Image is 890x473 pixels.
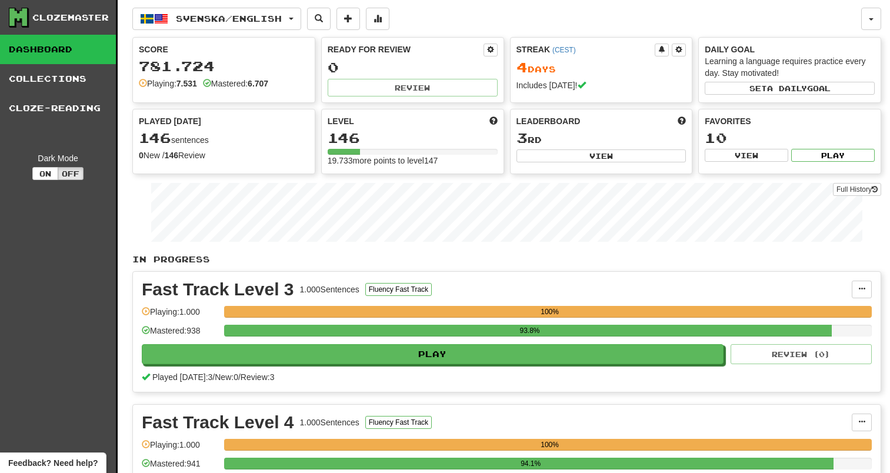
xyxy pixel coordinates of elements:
button: View [516,149,686,162]
button: Fluency Fast Track [365,416,432,429]
div: Clozemaster [32,12,109,24]
div: Learning a language requires practice every day. Stay motivated! [705,55,875,79]
div: 1.000 Sentences [300,284,359,295]
span: Level [328,115,354,127]
button: View [705,149,788,162]
span: Score more points to level up [489,115,498,127]
div: Mastered: 938 [142,325,218,344]
div: rd [516,131,686,146]
button: Off [58,167,84,180]
div: Fast Track Level 4 [142,414,294,431]
a: (CEST) [552,46,576,54]
div: Favorites [705,115,875,127]
button: Fluency Fast Track [365,283,432,296]
div: 100% [228,439,872,451]
div: Day s [516,60,686,75]
span: Played [DATE] [139,115,201,127]
button: Search sentences [307,8,331,30]
div: Fast Track Level 3 [142,281,294,298]
span: 3 [516,129,528,146]
div: 0 [328,60,498,75]
div: New / Review [139,149,309,161]
div: 146 [328,131,498,145]
div: 1.000 Sentences [300,417,359,428]
span: 146 [139,129,171,146]
button: Play [142,344,724,364]
div: 94.1% [228,458,834,469]
div: 10 [705,131,875,145]
button: Review (0) [731,344,872,364]
button: Play [791,149,875,162]
div: 19.733 more points to level 147 [328,155,498,166]
span: / [238,372,241,382]
span: / [212,372,215,382]
div: Daily Goal [705,44,875,55]
strong: 6.707 [248,79,268,88]
a: Full History [833,183,881,196]
div: Playing: 1.000 [142,439,218,458]
span: New: 0 [215,372,238,382]
div: Dark Mode [9,152,107,164]
div: Playing: 1.000 [142,306,218,325]
div: sentences [139,131,309,146]
div: Playing: [139,78,197,89]
button: Add sentence to collection [336,8,360,30]
strong: 7.531 [176,79,197,88]
strong: 0 [139,151,144,160]
span: Leaderboard [516,115,581,127]
div: Score [139,44,309,55]
span: Review: 3 [241,372,275,382]
div: 100% [228,306,872,318]
div: 93.8% [228,325,831,337]
span: a daily [767,84,807,92]
div: 781.724 [139,59,309,74]
p: In Progress [132,254,881,265]
button: More stats [366,8,389,30]
div: Ready for Review [328,44,484,55]
span: Played [DATE]: 3 [152,372,212,382]
button: Review [328,79,498,96]
button: Seta dailygoal [705,82,875,95]
span: This week in points, UTC [678,115,686,127]
div: Includes [DATE]! [516,79,686,91]
strong: 146 [165,151,178,160]
button: On [32,167,58,180]
button: Svenska/English [132,8,301,30]
div: Mastered: [203,78,268,89]
span: Svenska / English [176,14,282,24]
span: 4 [516,59,528,75]
span: Open feedback widget [8,457,98,469]
div: Streak [516,44,655,55]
